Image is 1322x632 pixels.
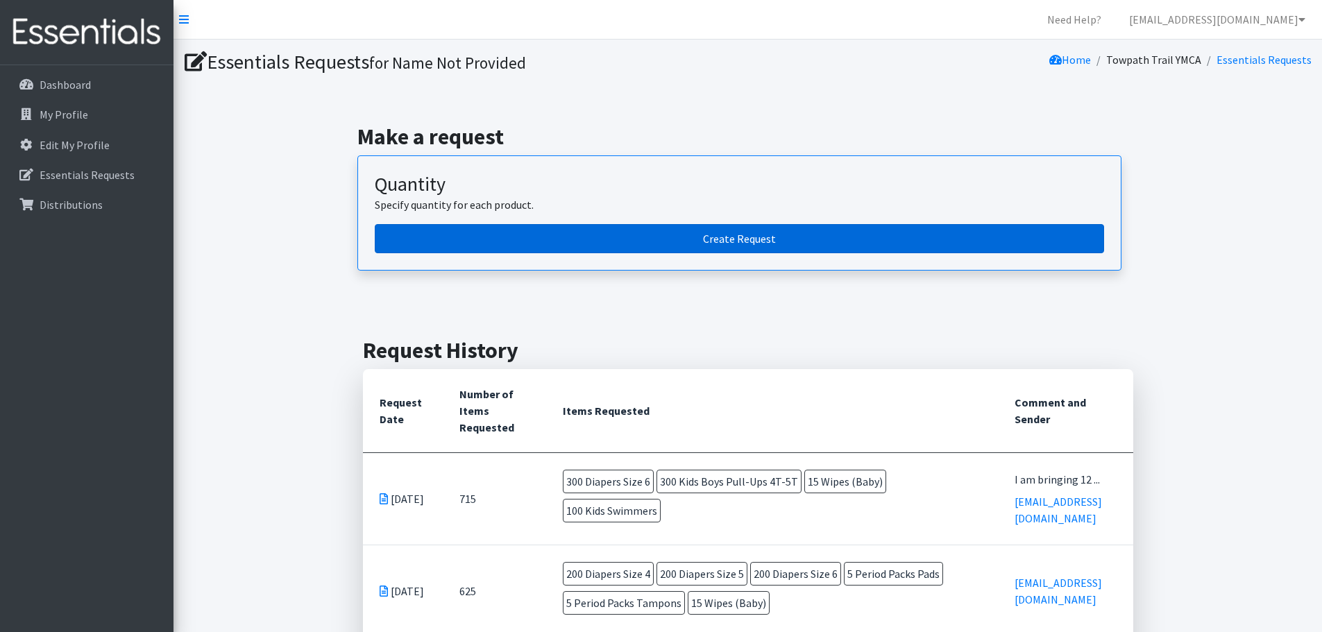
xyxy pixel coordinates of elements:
[357,123,1138,150] h2: Make a request
[688,591,770,615] span: 15 Wipes (Baby)
[6,71,168,99] a: Dashboard
[998,369,1133,453] th: Comment and Sender
[656,562,747,586] span: 200 Diapers Size 5
[844,562,943,586] span: 5 Period Packs Pads
[1049,53,1091,67] a: Home
[375,173,1104,196] h3: Quantity
[6,161,168,189] a: Essentials Requests
[1015,495,1102,525] a: [EMAIL_ADDRESS][DOMAIN_NAME]
[443,369,546,453] th: Number of Items Requested
[40,168,135,182] p: Essentials Requests
[656,470,802,493] span: 300 Kids Boys Pull-Ups 4T-5T
[563,470,654,493] span: 300 Diapers Size 6
[443,452,546,545] td: 715
[750,562,841,586] span: 200 Diapers Size 6
[363,337,1133,364] h2: Request History
[1217,53,1312,67] a: Essentials Requests
[363,452,443,545] td: [DATE]
[363,369,443,453] th: Request Date
[546,369,998,453] th: Items Requested
[6,101,168,128] a: My Profile
[1106,53,1201,67] a: Towpath Trail YMCA
[6,191,168,219] a: Distributions
[369,53,526,73] small: for Name Not Provided
[375,196,1104,213] p: Specify quantity for each product.
[563,562,654,586] span: 200 Diapers Size 4
[563,591,685,615] span: 5 Period Packs Tampons
[40,198,103,212] p: Distributions
[6,131,168,159] a: Edit My Profile
[1015,471,1116,488] div: I am bringing 12 ...
[375,224,1104,253] a: Create a request by quantity
[1036,6,1112,33] a: Need Help?
[40,108,88,121] p: My Profile
[804,470,886,493] span: 15 Wipes (Baby)
[563,499,661,522] span: 100 Kids Swimmers
[40,138,110,152] p: Edit My Profile
[185,50,743,74] h1: Essentials Requests
[1015,576,1102,606] a: [EMAIL_ADDRESS][DOMAIN_NAME]
[1118,6,1316,33] a: [EMAIL_ADDRESS][DOMAIN_NAME]
[6,9,168,55] img: HumanEssentials
[40,78,91,92] p: Dashboard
